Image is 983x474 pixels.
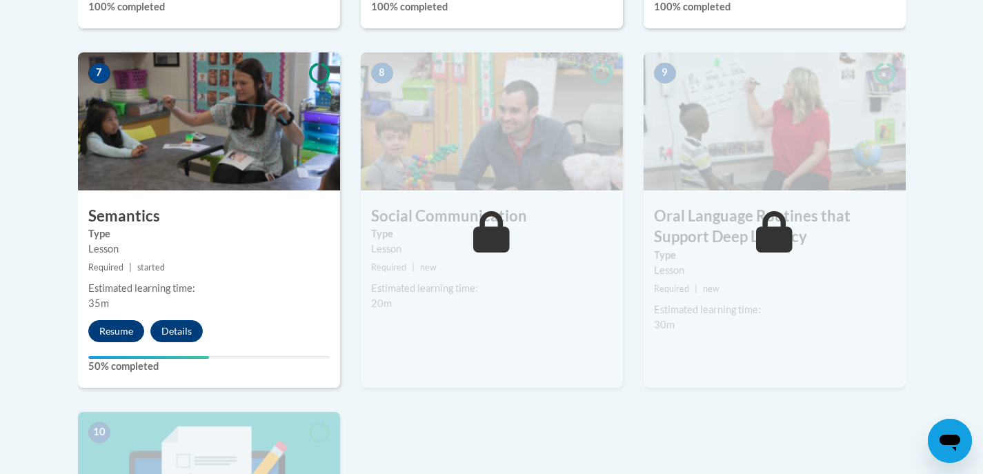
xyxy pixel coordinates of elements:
[654,319,675,330] span: 30m
[654,248,895,263] label: Type
[88,356,209,359] div: Your progress
[88,63,110,83] span: 7
[420,262,437,273] span: new
[928,419,972,463] iframe: Button to launch messaging window
[361,206,623,227] h3: Social Communication
[654,284,689,294] span: Required
[88,281,330,296] div: Estimated learning time:
[137,262,165,273] span: started
[88,226,330,241] label: Type
[695,284,697,294] span: |
[644,206,906,248] h3: Oral Language Routines that Support Deep Literacy
[88,241,330,257] div: Lesson
[371,63,393,83] span: 8
[88,422,110,443] span: 10
[654,302,895,317] div: Estimated learning time:
[371,241,613,257] div: Lesson
[371,226,613,241] label: Type
[78,52,340,190] img: Course Image
[371,297,392,309] span: 20m
[703,284,719,294] span: new
[88,297,109,309] span: 35m
[371,262,406,273] span: Required
[654,263,895,278] div: Lesson
[644,52,906,190] img: Course Image
[371,281,613,296] div: Estimated learning time:
[412,262,415,273] span: |
[129,262,132,273] span: |
[88,262,123,273] span: Required
[654,63,676,83] span: 9
[78,206,340,227] h3: Semantics
[88,359,330,374] label: 50% completed
[361,52,623,190] img: Course Image
[150,320,203,342] button: Details
[88,320,144,342] button: Resume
